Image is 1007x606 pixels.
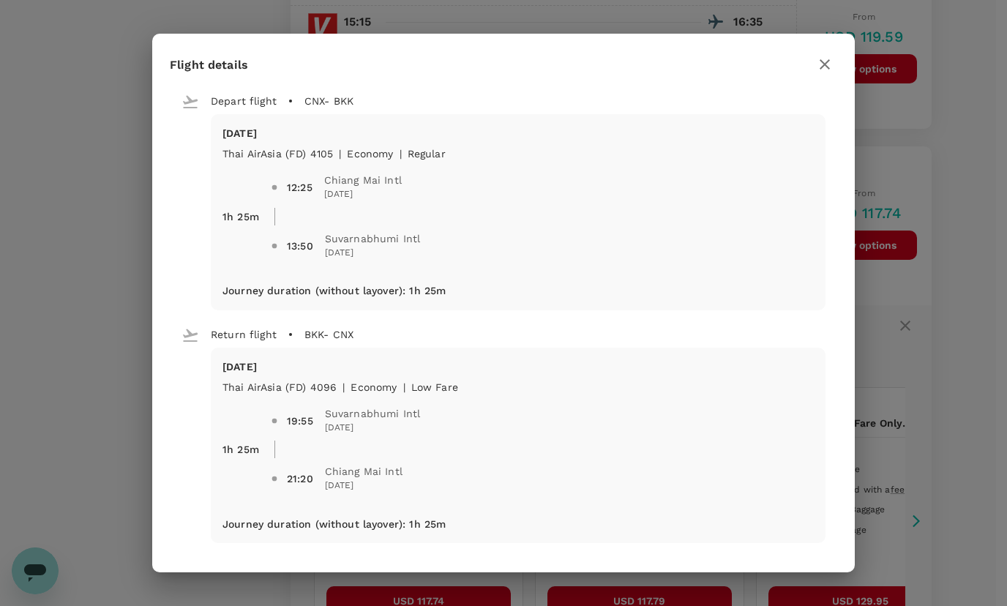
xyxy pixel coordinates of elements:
span: | [342,381,345,393]
p: Journey duration (without layover) : 1h 25m [222,283,446,298]
div: 19:55 [287,414,313,428]
span: Chiang Mai Intl [325,464,403,479]
span: Chiang Mai Intl [324,173,402,187]
p: 1h 25m [222,209,259,224]
span: [DATE] [325,479,403,493]
p: economy [347,146,393,161]
span: | [400,148,402,160]
span: | [339,148,341,160]
p: Thai AirAsia (FD) 4105 [222,146,333,161]
div: 13:50 [287,239,313,253]
p: Return flight [211,327,277,342]
p: Depart flight [211,94,277,108]
span: Flight details [170,58,248,72]
p: Low Fare [411,380,458,394]
span: [DATE] [325,421,421,435]
p: [DATE] [222,126,814,141]
div: 21:20 [287,471,313,486]
div: 12:25 [287,180,312,195]
p: 1h 25m [222,442,259,457]
span: [DATE] [325,246,421,261]
p: Thai AirAsia (FD) 4096 [222,380,337,394]
p: [DATE] [222,359,814,374]
span: [DATE] [324,187,402,202]
span: Suvarnabhumi Intl [325,406,421,421]
p: BKK - CNX [304,327,353,342]
span: Suvarnabhumi Intl [325,231,421,246]
p: CNX - BKK [304,94,353,108]
p: economy [351,380,397,394]
span: | [403,381,405,393]
p: Journey duration (without layover) : 1h 25m [222,517,446,531]
p: Regular [408,146,446,161]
